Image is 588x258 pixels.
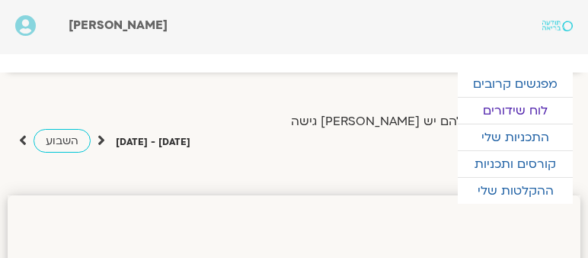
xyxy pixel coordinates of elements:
[34,129,91,153] a: השבוע
[69,17,168,34] span: [PERSON_NAME]
[458,98,573,124] a: לוח שידורים
[458,71,573,97] a: מפגשים קרובים
[458,151,573,177] a: קורסים ותכניות
[458,178,573,204] a: ההקלטות שלי
[46,134,78,148] span: השבוע
[458,124,573,150] a: התכניות שלי
[291,114,555,128] label: הצג רק הרצאות להם יש [PERSON_NAME] גישה
[116,134,190,150] p: [DATE] - [DATE]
